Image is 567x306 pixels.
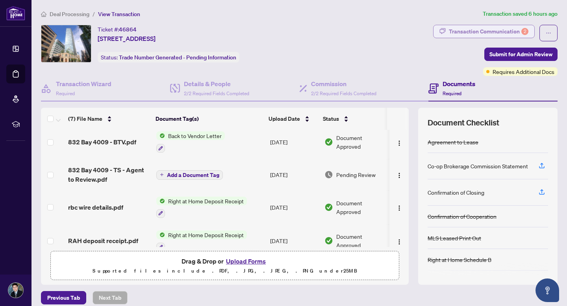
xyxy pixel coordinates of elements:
span: Drag & Drop or [182,256,268,266]
img: Logo [396,140,402,146]
span: ellipsis [546,30,551,36]
div: 2 [521,28,528,35]
img: Status Icon [156,197,165,205]
li: / [93,9,95,18]
img: Status Icon [156,230,165,239]
th: Document Tag(s) [152,108,265,130]
button: Logo [393,234,406,247]
button: Next Tab [93,291,128,304]
button: Submit for Admin Review [484,48,558,61]
td: [DATE] [267,190,321,224]
button: Status IconRight at Home Deposit Receipt [156,230,247,252]
span: Required [443,90,461,96]
td: [DATE] [267,224,321,258]
div: Confirmation of Cooperation [428,212,497,221]
img: Document Status [324,138,333,146]
span: Previous Tab [47,291,80,304]
span: Submit for Admin Review [489,48,552,61]
img: logo [6,6,25,20]
p: Supported files include .PDF, .JPG, .JPEG, .PNG under 25 MB [56,266,394,276]
span: 46864 [119,26,137,33]
span: Deal Processing [50,11,89,18]
span: Add a Document Tag [167,172,219,178]
img: Document Status [324,170,333,179]
span: (7) File Name [68,114,102,123]
span: 832 Bay 4009 - BTV.pdf [68,137,136,147]
img: Document Status [324,203,333,212]
td: [DATE] [267,125,321,159]
span: Status [323,114,339,123]
h4: Transaction Wizard [56,79,111,88]
button: Logo [393,168,406,181]
button: Logo [393,201,406,214]
div: Confirmation of Closing [428,188,484,197]
h4: Details & People [184,79,249,88]
span: 2/2 Required Fields Completed [311,90,376,96]
span: [STREET_ADDRESS] [98,34,156,43]
img: Logo [396,172,402,179]
span: Requires Additional Docs [493,67,554,76]
span: Right at Home Deposit Receipt [165,197,247,205]
div: Status: [98,52,239,63]
button: Status IconRight at Home Deposit Receipt [156,197,247,218]
span: Document Approved [336,232,386,249]
div: Transaction Communication [449,25,528,38]
img: Logo [396,205,402,211]
button: Add a Document Tag [156,170,223,180]
h4: Commission [311,79,376,88]
h4: Documents [443,79,475,88]
img: Document Status [324,236,333,245]
span: plus [160,173,164,177]
span: View Transaction [98,11,140,18]
span: Document Checklist [428,117,499,128]
span: 2/2 Required Fields Completed [184,90,249,96]
button: Logo [393,136,406,148]
div: MLS Leased Print Out [428,234,481,242]
span: Upload Date [269,114,300,123]
span: home [41,11,46,17]
img: IMG-C12316499_1.jpg [41,25,91,62]
span: Trade Number Generated - Pending Information [119,54,236,61]
th: Status [320,108,387,130]
img: Profile Icon [8,283,23,298]
span: Required [56,90,75,96]
article: Transaction saved 6 hours ago [483,9,558,18]
button: Status IconBack to Vendor Letter [156,131,225,153]
span: Document Approved [336,133,386,151]
span: rbc wire details.pdf [68,203,123,212]
span: Pending Review [336,170,376,179]
div: Co-op Brokerage Commission Statement [428,162,528,170]
img: Status Icon [156,131,165,140]
span: RAH deposit receipt.pdf [68,236,138,245]
button: Previous Tab [41,291,86,304]
span: Right at Home Deposit Receipt [165,230,247,239]
th: (7) File Name [65,108,152,130]
button: Open asap [535,278,559,302]
span: Document Approved [336,199,386,216]
button: Upload Forms [224,256,268,266]
div: Agreement to Lease [428,138,478,146]
td: [DATE] [267,159,321,190]
th: Upload Date [265,108,319,130]
img: Logo [396,239,402,245]
span: Back to Vendor Letter [165,131,225,140]
div: Right at Home Schedule B [428,255,491,264]
button: Transaction Communication2 [433,25,535,38]
span: 832 Bay 4009 - TS - Agent to Review.pdf [68,165,150,184]
span: Drag & Drop orUpload FormsSupported files include .PDF, .JPG, .JPEG, .PNG under25MB [51,251,399,280]
div: Ticket #: [98,25,137,34]
button: Add a Document Tag [156,170,223,180]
